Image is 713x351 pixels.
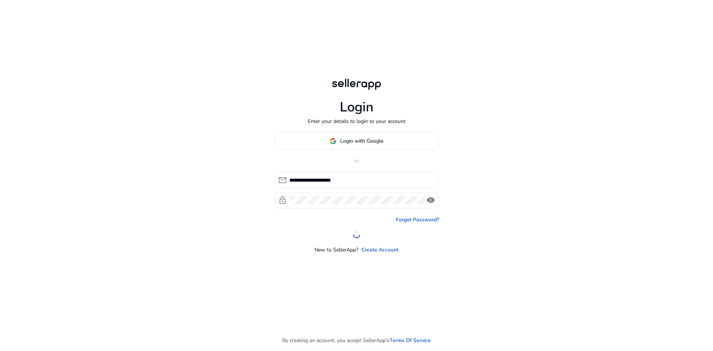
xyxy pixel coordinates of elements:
span: lock [278,196,287,205]
p: or [274,157,439,165]
span: mail [278,176,287,185]
a: Terms Of Service [390,337,431,344]
span: Login with Google [340,137,383,145]
span: visibility [426,196,435,205]
h1: Login [340,99,374,115]
p: Enter your details to login to your account [308,117,406,125]
a: Forgot Password? [396,216,439,224]
p: New to SellerApp? [315,246,358,254]
a: Create Account [361,246,398,254]
img: google-logo.svg [330,138,336,144]
button: Login with Google [274,133,439,149]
